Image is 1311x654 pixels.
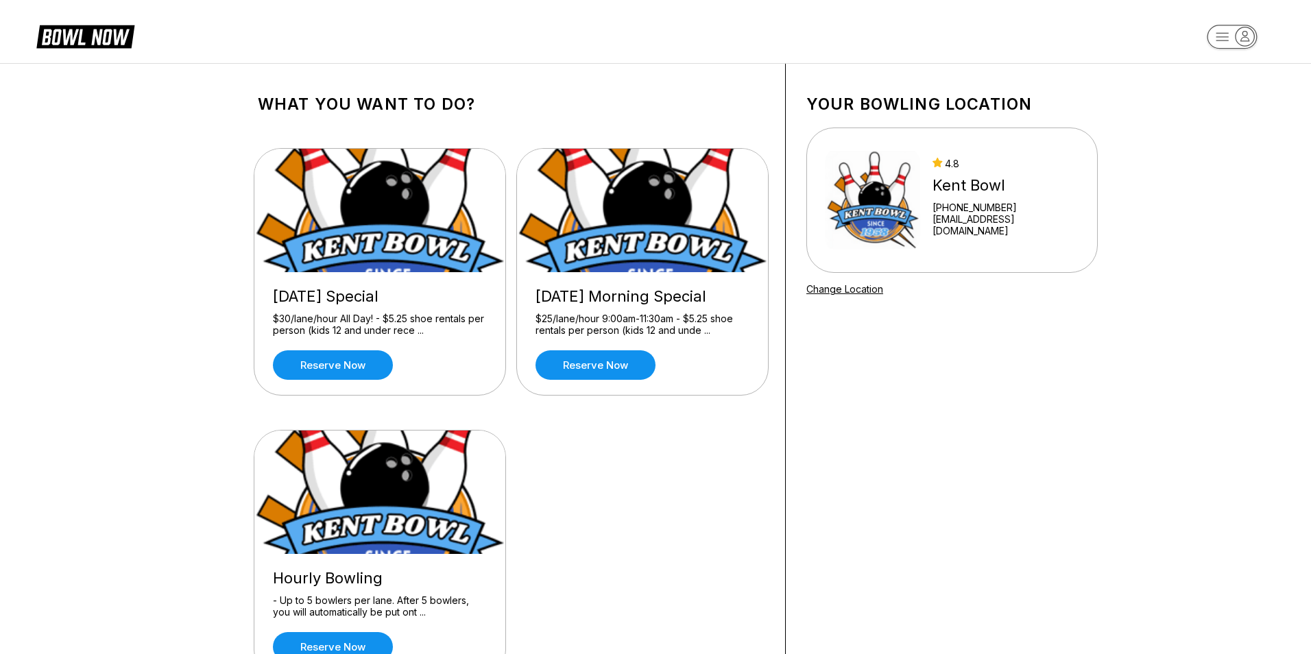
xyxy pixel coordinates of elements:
div: $30/lane/hour All Day! - $5.25 shoe rentals per person (kids 12 and under rece ... [273,313,487,337]
h1: What you want to do? [258,95,765,114]
div: - Up to 5 bowlers per lane. After 5 bowlers, you will automatically be put ont ... [273,594,487,618]
a: Reserve now [536,350,655,380]
img: Hourly Bowling [254,431,507,554]
div: Kent Bowl [933,176,1079,195]
div: Hourly Bowling [273,569,487,588]
div: 4.8 [933,158,1079,169]
h1: Your bowling location [806,95,1098,114]
div: [DATE] Special [273,287,487,306]
div: $25/lane/hour 9:00am-11:30am - $5.25 shoe rentals per person (kids 12 and unde ... [536,313,749,337]
a: [EMAIL_ADDRESS][DOMAIN_NAME] [933,213,1079,237]
img: Sunday Morning Special [517,149,769,272]
img: Wednesday Special [254,149,507,272]
a: Reserve now [273,350,393,380]
div: [DATE] Morning Special [536,287,749,306]
a: Change Location [806,283,883,295]
img: Kent Bowl [825,149,920,252]
div: [PHONE_NUMBER] [933,202,1079,213]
